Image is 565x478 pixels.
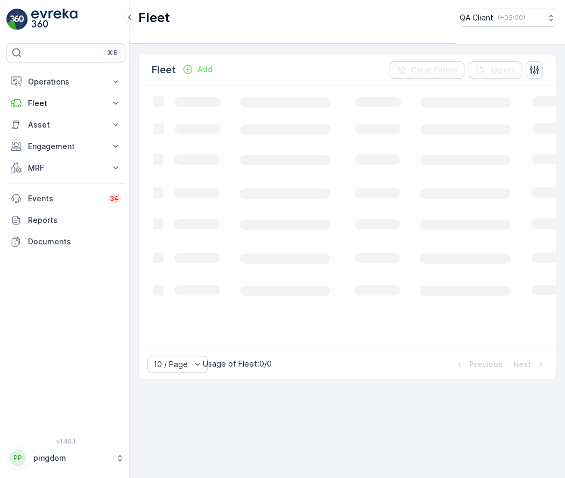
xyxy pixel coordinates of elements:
[411,65,458,75] p: Clear Filters
[6,157,125,179] button: MRF
[512,358,547,371] button: Next
[6,114,125,136] button: Asset
[31,9,77,30] img: logo_light-DOdMpM7g.png
[203,359,272,369] p: Usage of Fleet : 0/0
[469,359,503,370] p: Previous
[110,194,119,203] p: 34
[469,61,521,79] button: Export
[6,136,125,157] button: Engagement
[152,62,176,78] p: Fleet
[28,236,121,247] p: Documents
[490,65,515,75] p: Export
[6,231,125,252] a: Documents
[28,215,121,226] p: Reports
[28,98,104,109] p: Fleet
[6,71,125,93] button: Operations
[178,63,217,76] button: Add
[28,193,101,204] p: Events
[513,359,531,370] p: Next
[9,449,26,467] div: PP
[6,9,28,30] img: logo
[33,453,110,463] p: pingdom
[28,141,104,152] p: Engagement
[460,12,493,23] p: QA Client
[390,61,464,79] button: Clear Filters
[6,188,125,209] a: Events34
[28,120,104,130] p: Asset
[28,163,104,173] p: MRF
[498,13,525,22] p: ( +03:00 )
[453,358,504,371] button: Previous
[6,438,125,445] span: v 1.48.1
[460,9,556,27] button: QA Client(+03:00)
[6,209,125,231] a: Reports
[138,9,170,26] p: Fleet
[197,64,213,75] p: Add
[6,447,125,469] button: PPpingdom
[107,48,118,57] p: ⌘B
[6,93,125,114] button: Fleet
[28,76,104,87] p: Operations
